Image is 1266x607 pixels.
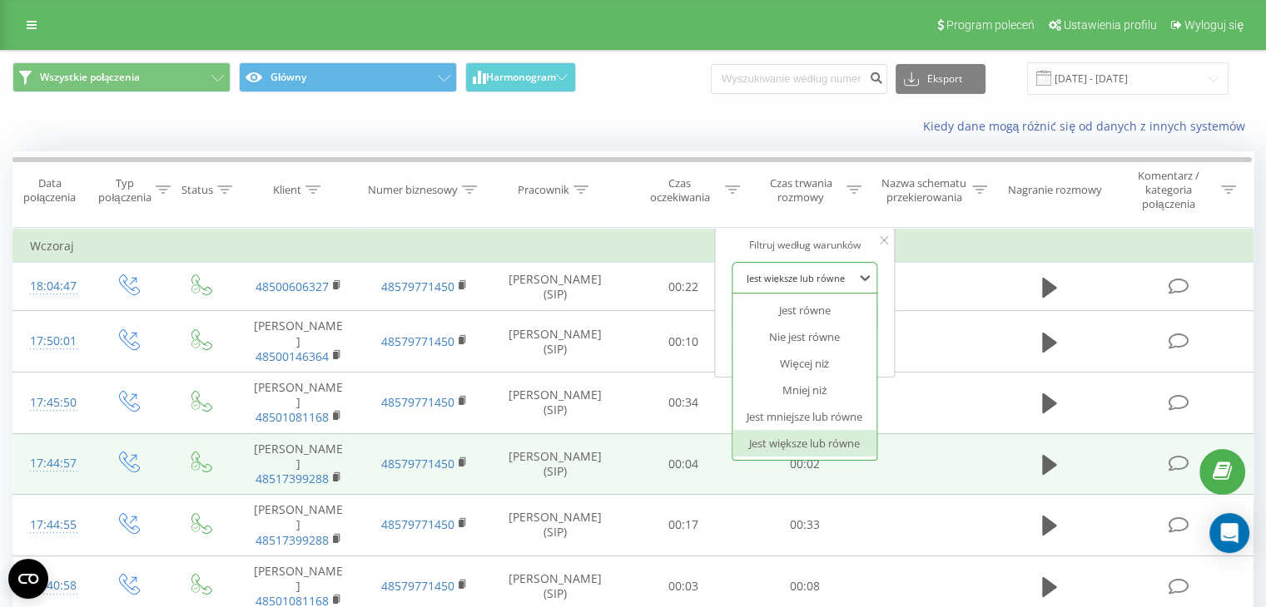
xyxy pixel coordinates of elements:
[30,509,74,541] div: 17:44:55
[623,263,744,311] td: 00:22
[623,495,744,556] td: 00:17
[236,433,361,495] td: [PERSON_NAME]
[13,229,1254,263] td: Wczoraj
[1184,18,1244,32] span: Wyloguj się
[381,456,454,471] a: 48579771450
[236,495,361,556] td: [PERSON_NAME]
[256,532,329,548] a: 48517399288
[623,373,744,434] td: 00:34
[236,373,361,434] td: [PERSON_NAME]
[488,433,623,495] td: [PERSON_NAME] (SIP)
[711,64,887,94] input: Wyszukiwanie według numeru
[98,176,151,205] div: Typ połączenia
[368,183,458,197] div: Numer biznesowy
[732,350,877,377] div: Więcej niż
[881,176,968,205] div: Nazwa schematu przekierowania
[759,176,842,205] div: Czas trwania rozmowy
[30,447,74,480] div: 17:44:57
[381,279,454,294] a: 48579771450
[732,297,877,323] div: Jest równe
[256,279,329,294] a: 48500606327
[40,71,140,84] span: Wszystkie połączenia
[488,495,623,556] td: [PERSON_NAME] (SIP)
[1008,183,1102,197] div: Nagranie rozmowy
[30,387,74,419] div: 17:45:50
[488,311,623,373] td: [PERSON_NAME] (SIP)
[12,62,231,92] button: Wszystkie połączenia
[623,433,744,495] td: 00:04
[236,311,361,373] td: [PERSON_NAME]
[744,433,865,495] td: 00:02
[744,495,865,556] td: 00:33
[381,516,454,532] a: 48579771450
[1209,513,1249,553] div: Open Intercom Messenger
[946,18,1035,32] span: Program poleceń
[465,62,576,92] button: Harmonogram
[732,323,877,350] div: Nie jest równe
[30,325,74,358] div: 17:50:01
[1064,18,1157,32] span: Ustawienia profilu
[732,377,877,403] div: Mniej niż
[381,333,454,349] a: 48579771450
[732,430,877,456] div: Jest większe lub równe
[256,409,329,425] a: 48501081168
[181,183,213,197] div: Status
[623,311,744,373] td: 00:10
[1120,169,1217,211] div: Komentarz / kategoria połączenia
[273,183,301,197] div: Klient
[381,578,454,594] a: 48579771450
[732,403,877,430] div: Jest mniejsze lub równe
[732,237,878,254] div: Filtruj według warunków
[8,559,48,599] button: Open CMP widget
[13,176,86,205] div: Data połączenia
[488,373,623,434] td: [PERSON_NAME] (SIP)
[30,570,74,602] div: 17:40:58
[381,394,454,410] a: 48579771450
[256,348,329,364] a: 48500146364
[518,183,569,197] div: Pracownik
[256,471,329,486] a: 48517399288
[638,176,722,205] div: Czas oczekiwania
[922,118,1254,134] a: Kiedy dane mogą różnić się od danych z innych systemów
[896,64,985,94] button: Eksport
[239,62,457,92] button: Główny
[488,263,623,311] td: [PERSON_NAME] (SIP)
[30,270,74,303] div: 18:04:47
[486,72,556,83] span: Harmonogram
